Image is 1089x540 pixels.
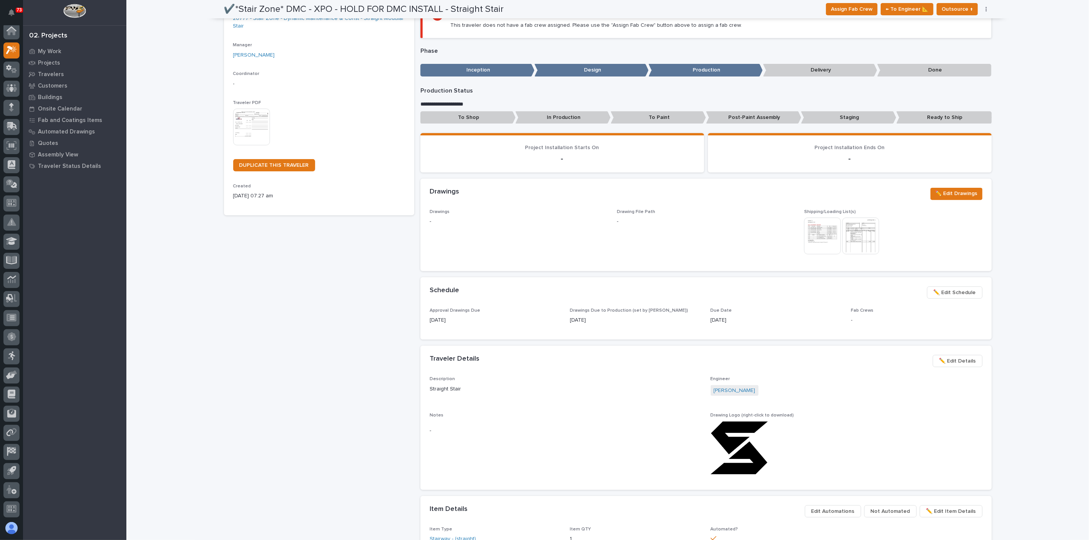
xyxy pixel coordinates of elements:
p: Ready to Ship [896,111,992,124]
span: Edit Automations [811,507,855,516]
h2: ✔️*Stair Zone* DMC - XPO - HOLD FOR DMC INSTALL - Straight Stair [224,4,504,15]
span: Fab Crews [851,308,874,313]
p: Straight Stair [430,385,701,393]
a: Travelers [23,68,126,80]
span: Engineer [711,377,730,381]
p: Done [877,64,991,76]
span: Due Date [711,308,732,313]
span: Item Type [430,527,452,532]
span: Assign Fab Crew [831,5,873,14]
p: Projects [38,60,60,67]
span: Item QTY [570,527,591,532]
span: Drawings [430,210,450,214]
span: Manager [233,43,252,47]
span: ← To Engineer 📐 [886,5,929,14]
h2: Schedule [430,286,459,295]
a: Projects [23,57,126,68]
p: Fab and Coatings Items [38,117,102,124]
span: Project Installation Ends On [815,145,885,150]
a: Onsite Calendar [23,103,126,114]
span: Drawings Due to Production (set by [PERSON_NAME]) [570,308,688,313]
button: Edit Automations [805,505,861,517]
p: 73 [17,7,22,13]
span: Drawing Logo (right-click to download) [711,413,794,418]
p: In Production [515,111,611,124]
a: Assembly View [23,149,126,160]
span: Drawing File Path [617,210,655,214]
a: Automated Drawings [23,126,126,137]
a: DUPLICATE THIS TRAVELER [233,159,315,171]
img: hrEFLJOcISfMXJ8daZNS7y5QDvSBupR9dy-GJbiyRok [711,421,768,475]
span: Approval Drawings Due [430,308,480,313]
a: Traveler Status Details [23,160,126,172]
span: ✏️ Edit Details [939,356,976,366]
span: Description [430,377,455,381]
span: Project Installation Starts On [525,145,599,150]
p: [DATE] [570,316,701,324]
p: Travelers [38,71,64,78]
p: Design [535,64,649,76]
button: Outsource ↑ [937,3,978,15]
span: DUPLICATE THIS TRAVELER [239,163,309,168]
p: - [430,427,701,435]
p: Inception [420,64,535,76]
p: Customers [38,83,67,89]
p: Traveler Status Details [38,163,101,170]
span: ✏️ Edit Drawings [935,189,978,198]
a: [PERSON_NAME] [714,387,755,395]
p: Quotes [38,140,58,147]
p: Production [649,64,763,76]
span: Coordinator [233,72,260,76]
p: - [617,218,618,226]
p: Production Status [420,87,992,94]
p: [DATE] 07:27 am [233,192,405,200]
a: Fab and Coatings Items [23,114,126,126]
span: Outsource ↑ [942,5,973,14]
p: Post-Paint Assembly [706,111,801,124]
img: Workspace Logo [63,4,86,18]
button: ← To Engineer 📐 [881,3,934,15]
span: Created [233,184,251,189]
a: My Work [23,46,126,57]
p: - [430,154,695,163]
p: - [233,80,405,88]
p: - [851,316,983,324]
h2: Item Details [430,505,468,514]
p: Staging [801,111,896,124]
p: Automated Drawings [38,128,95,135]
span: Not Automated [871,507,910,516]
span: Shipping/Loading List(s) [804,210,856,214]
div: 02. Projects [29,32,67,40]
p: Assembly View [38,151,78,158]
a: [PERSON_NAME] [233,51,275,59]
span: ✏️ Edit Item Details [926,507,976,516]
button: ✏️ Edit Item Details [920,505,983,517]
p: Buildings [38,94,62,101]
h2: Drawings [430,188,459,196]
div: Notifications73 [10,9,20,21]
span: Notes [430,413,443,418]
span: ✏️ Edit Schedule [934,288,976,297]
button: users-avatar [3,520,20,536]
p: - [430,218,608,226]
p: Onsite Calendar [38,106,82,112]
p: Phase [420,47,992,55]
h2: Traveler Details [430,355,479,363]
a: Quotes [23,137,126,149]
button: ✏️ Edit Details [933,355,983,367]
p: Delivery [763,64,877,76]
span: Automated? [711,527,738,532]
button: ✏️ Edit Drawings [930,188,983,200]
a: 26777 - Stair Zone - Dynamic Maintenance & Const - Straight Modular Stair [233,15,405,31]
span: Traveler PDF [233,101,262,105]
a: Customers [23,80,126,91]
a: Buildings [23,91,126,103]
button: Not Automated [864,505,917,517]
p: This traveler does not have a fab crew assigned. Please use the "Assign Fab Crew" button above to... [451,22,742,29]
button: Notifications [3,5,20,21]
p: My Work [38,48,61,55]
button: ✏️ Edit Schedule [927,286,983,299]
p: To Shop [420,111,516,124]
p: [DATE] [711,316,842,324]
p: To Paint [611,111,706,124]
